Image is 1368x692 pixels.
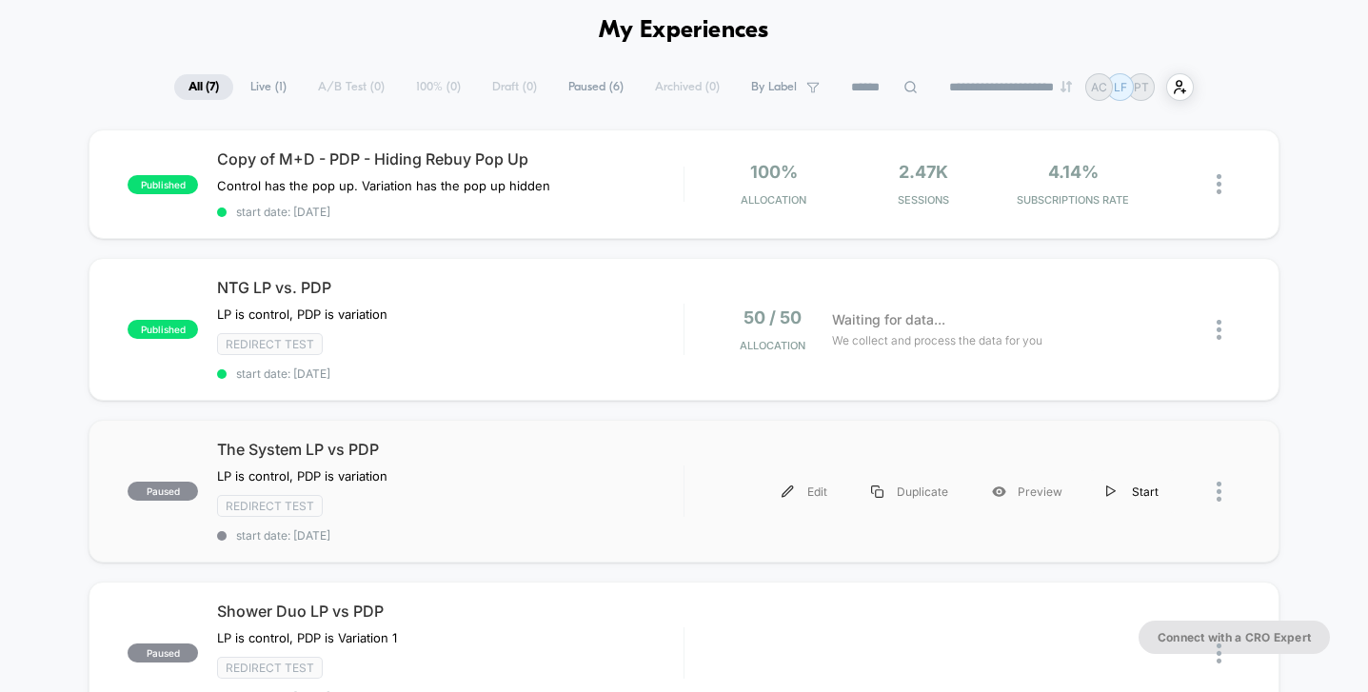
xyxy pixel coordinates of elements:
[217,602,683,621] span: Shower Duo LP vs PDP
[899,162,948,182] span: 2.47k
[782,485,794,498] img: menu
[128,320,198,339] span: published
[217,333,323,355] span: Redirect Test
[554,74,638,100] span: Paused ( 6 )
[1139,621,1330,654] button: Connect with a CRO Expert
[217,468,387,484] span: LP is control, PDP is variation
[750,162,798,182] span: 100%
[128,643,198,662] span: paused
[217,278,683,297] span: NTG LP vs. PDP
[740,339,805,352] span: Allocation
[853,193,993,207] span: Sessions
[1134,80,1149,94] p: PT
[217,657,323,679] span: Redirect Test
[217,306,387,322] span: LP is control, PDP is variation
[832,331,1042,349] span: We collect and process the data for you
[217,630,397,645] span: LP is control, PDP is Variation 1
[217,366,683,381] span: start date: [DATE]
[760,470,849,513] div: Edit
[217,149,683,168] span: Copy of M+D - PDP - Hiding Rebuy Pop Up
[751,80,797,94] span: By Label
[1061,81,1072,92] img: end
[217,440,683,459] span: The System LP vs PDP
[871,485,883,498] img: menu
[1002,193,1142,207] span: SUBSCRIPTIONS RATE
[1084,470,1180,513] div: Start
[128,482,198,501] span: paused
[1114,80,1127,94] p: LF
[1217,482,1221,502] img: close
[217,205,683,219] span: start date: [DATE]
[1091,80,1107,94] p: AC
[1106,485,1116,498] img: menu
[832,309,945,330] span: Waiting for data...
[1217,643,1221,663] img: close
[217,528,683,543] span: start date: [DATE]
[1217,174,1221,194] img: close
[217,178,550,193] span: Control has the pop up. Variation has the pop up hidden
[743,307,802,327] span: 50 / 50
[1048,162,1099,182] span: 4.14%
[970,470,1084,513] div: Preview
[1217,320,1221,340] img: close
[236,74,301,100] span: Live ( 1 )
[174,74,233,100] span: All ( 7 )
[128,175,198,194] span: published
[217,495,323,517] span: Redirect Test
[599,17,769,45] h1: My Experiences
[849,470,970,513] div: Duplicate
[741,193,806,207] span: Allocation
